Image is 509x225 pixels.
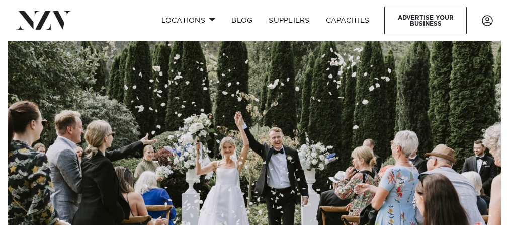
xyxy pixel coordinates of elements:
[261,10,317,31] a: SUPPLIERS
[223,10,261,31] a: BLOG
[318,10,378,31] a: Capacities
[384,7,467,34] a: Advertise your business
[153,10,224,31] a: Locations
[16,11,71,29] img: nzv-logo.png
